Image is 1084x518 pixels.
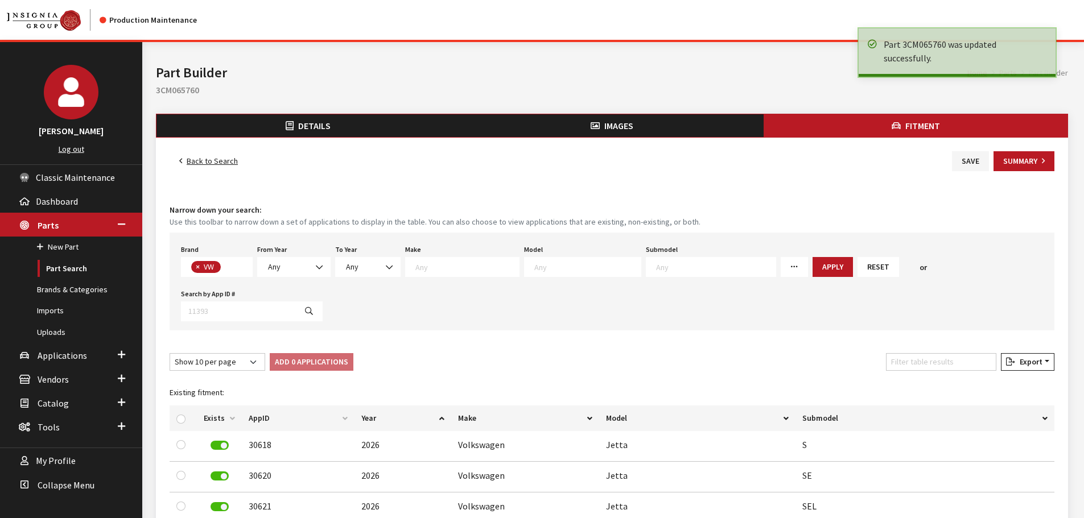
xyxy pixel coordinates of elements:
span: Applications [38,350,87,361]
textarea: Search [656,262,776,272]
label: Search by App ID # [181,289,235,299]
label: Submodel [646,245,678,255]
span: Vendors [38,374,69,385]
caption: Existing fitment: [170,380,1054,405]
button: Reset [858,257,899,277]
button: Fitment [764,114,1067,137]
label: Remove Application [211,471,229,480]
input: Filter table results [886,353,996,371]
button: Apply [813,257,853,277]
span: Catalog [38,397,69,409]
span: Any [268,262,281,272]
label: Model [524,245,543,255]
td: Volkswagen [451,462,599,492]
li: VW [191,261,221,273]
h2: 3CM065760 [156,83,1068,97]
textarea: Search [224,263,230,273]
span: Tools [38,421,60,433]
td: Jetta [599,462,796,492]
input: 11393 [181,301,296,321]
label: Brand [181,245,199,255]
span: × [196,262,200,272]
h3: [PERSON_NAME] [11,124,131,138]
h4: Narrow down your search: [170,204,1054,216]
span: Export [1015,357,1042,367]
span: Classic Maintenance [36,172,115,183]
button: Images [460,114,764,137]
a: Insignia Group logo [7,9,100,31]
div: Part 3CM065760 was updated successfully. [884,38,1044,65]
label: To Year [335,245,357,255]
td: Jetta [599,431,796,462]
span: My Profile [36,455,76,467]
th: AppID: activate to sort column ascending [242,405,355,431]
span: Collapse Menu [38,479,94,491]
td: S [796,431,1054,462]
span: Images [604,120,633,131]
label: Make [405,245,421,255]
a: Back to Search [170,151,248,171]
td: SE [796,462,1054,492]
h1: Part Builder [156,63,967,83]
span: Any [265,261,323,273]
td: Volkswagen [451,431,599,462]
button: Save [952,151,989,171]
span: VW [203,262,217,272]
button: Details [156,114,460,137]
span: Any [335,257,401,277]
span: Parts [38,219,59,231]
textarea: Search [534,262,641,272]
div: Production Maintenance [100,14,197,26]
small: Use this toolbar to narrow down a set of applications to display in the table. You can also choos... [170,216,1054,228]
a: Log out [59,144,84,154]
td: 2026 [355,462,452,492]
span: Any [257,257,331,277]
label: From Year [257,245,287,255]
img: Catalog Maintenance [7,10,81,31]
img: Cheyenne Dorton [44,65,98,119]
th: Submodel: activate to sort column ascending [796,405,1054,431]
span: or [920,262,927,273]
span: Fitment [905,120,940,131]
td: 2026 [355,431,452,462]
button: Export [1001,353,1054,371]
th: Make: activate to sort column ascending [451,405,599,431]
span: Dashboard [36,196,78,207]
th: Exists: activate to sort column ascending [197,405,242,431]
span: Any [343,261,393,273]
label: Remove Application [211,502,229,511]
textarea: Search [415,262,519,272]
button: Remove item [191,261,203,273]
label: Remove Application [211,441,229,450]
th: Year: activate to sort column ascending [355,405,452,431]
button: Summary [994,151,1054,171]
td: 30618 [242,431,355,462]
td: 30620 [242,462,355,492]
span: Any [346,262,358,272]
th: Model: activate to sort column ascending [599,405,796,431]
span: Details [298,120,331,131]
